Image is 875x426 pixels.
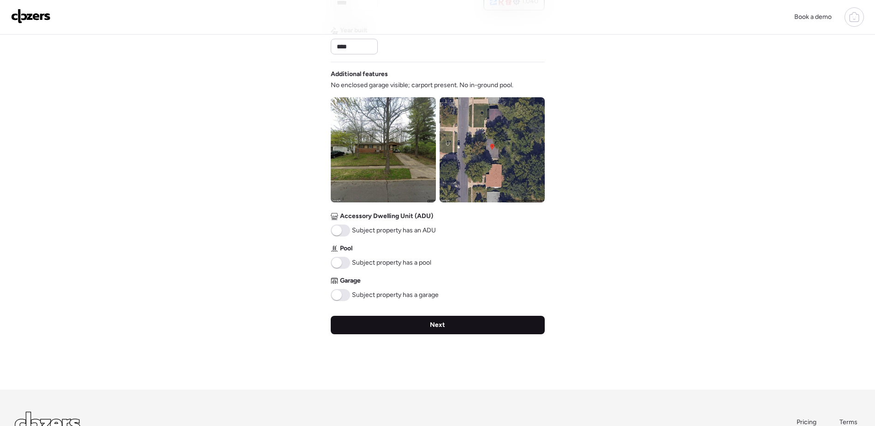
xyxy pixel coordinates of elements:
span: Subject property has a garage [352,290,439,300]
span: Additional features [331,70,388,79]
span: Pricing [797,418,816,426]
span: No enclosed garage visible; carport present. No in-ground pool. [331,81,513,90]
span: Pool [340,244,352,253]
span: Garage [340,276,361,285]
img: Logo [11,9,51,24]
span: Accessory Dwelling Unit (ADU) [340,212,433,221]
span: Subject property has a pool [352,258,431,267]
span: Subject property has an ADU [352,226,436,235]
span: Next [430,320,445,330]
span: Terms [839,418,857,426]
span: Book a demo [794,13,832,21]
